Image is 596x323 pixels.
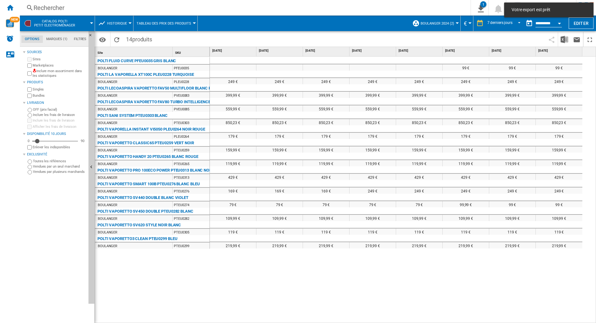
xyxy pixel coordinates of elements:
div: 219,99 € [443,242,489,248]
div: 249 € [350,78,396,84]
div: 99 € [489,64,535,71]
div: 850,23 € [396,119,442,125]
div: 159,99 € [489,146,535,153]
button: Masquer [88,31,95,304]
span: [DATE] [538,48,581,53]
div: 109,99 € [303,215,349,221]
label: Inclure les frais de livraison [33,118,86,123]
button: Editer [569,17,594,29]
div: 99,99 € [443,201,489,207]
div: 119 € [536,228,582,235]
div: BOULANGER [98,79,117,85]
div: 559,99 € [210,105,256,112]
div: BOULANGER [98,93,117,99]
div: POLTI VAPORETTO SV440 DOUBLE BLANC VIOLET [97,194,188,201]
div: 249 € [396,187,442,194]
div: 179 € [256,133,303,139]
label: Singles [33,87,86,92]
label: Afficher les frais de livraison [33,124,86,129]
div: 79 € [396,201,442,207]
div: 79 € [256,201,303,207]
div: POLTI VAPORETTO HANDY 20 PTEU0265 BLANC ROUGE [97,153,198,160]
div: Rechercher [34,3,454,12]
div: [DATE] [351,47,396,55]
div: PTEU0274 [173,201,210,208]
div: 109,99 € [443,215,489,221]
div: 159,99 € [256,146,303,153]
div: 429 € [443,174,489,180]
md-select: REPORTS.WIZARD.STEPS.REPORT.STEPS.REPORT_OPTIONS.PERIOD: 7 derniers jours [487,18,523,29]
div: POLTI VAPORETTO PRO 100ECO POWER PTEU0313 BLANC NOIR [97,167,210,174]
div: 559,99 € [536,105,582,112]
div: 219,99 € [536,242,582,248]
label: Enlever les indisponibles [33,145,86,150]
div: 7 derniers jours [487,21,512,25]
div: POLTI VAPORETTO3 CLEAN PTEU0299 BLEU [97,235,177,242]
button: Open calendar [554,17,565,28]
span: Site [97,51,103,54]
div: 119 € [396,228,442,235]
div: BOULANGER [98,106,117,113]
label: Sites [33,57,86,62]
div: PTEU0259 [173,147,210,153]
div: PLEU0264 [173,133,210,139]
div: 429 € [536,174,582,180]
md-menu: Currency [461,16,473,31]
div: 179 € [396,133,442,139]
button: Plein écran [584,32,596,47]
div: BOULANGER [98,147,117,154]
div: 119 € [489,228,535,235]
div: 79 € [303,201,349,207]
div: 249 € [443,187,489,194]
div: 179 € [489,133,535,139]
div: BOULANGER [98,229,117,236]
input: Vendues par plusieurs marchands [28,170,32,174]
input: Vendues par un seul marchand [28,165,32,169]
div: 169 € [210,187,256,194]
div: 119,99 € [396,160,442,166]
div: 159,99 € [443,146,489,153]
div: PVEU0085 [173,106,210,112]
div: 109,99 € [489,215,535,221]
span: Votre export est prêt [510,7,588,13]
input: Toutes les références [28,159,32,164]
input: Inclure les frais de livraison [28,113,32,118]
label: Vendues par un seul marchand [33,164,86,169]
div: Boulanger 2024 (2) [412,16,457,31]
label: Marketplaces [33,63,86,68]
div: 399,99 € [256,92,303,98]
button: Historique [107,16,130,31]
md-tab-item: Filtres [70,35,90,43]
input: Afficher les frais de livraison [27,145,32,150]
div: 0 [26,139,31,143]
div: PVEU0083 [173,92,210,98]
div: 79 € [210,201,256,207]
div: 249 € [303,78,349,84]
div: [DATE] [211,47,256,55]
div: 559,99 € [350,105,396,112]
div: 399,99 € [396,92,442,98]
button: Masquer [88,31,96,42]
div: [DATE] [258,47,303,55]
input: Singles [27,87,32,92]
div: 119 € [210,228,256,235]
div: 159,99 € [396,146,442,153]
label: Inclure les frais de livraison [33,113,86,117]
div: 119 € [303,228,349,235]
span: [DATE] [352,48,395,53]
div: 219,99 € [396,242,442,248]
div: 119,99 € [303,160,349,166]
div: 159,99 € [350,146,396,153]
div: 219,99 € [303,242,349,248]
button: Partager ce bookmark avec d'autres [545,32,558,47]
div: POLTI LECOASPIRA VAPORETTO FAV50 MULTIFLOOR BLANC ROUGE [97,85,210,92]
div: 559,99 € [256,105,303,112]
div: 179 € [350,133,396,139]
div: 159,99 € [536,146,582,153]
div: POLTI VAPORETTO SV620 STYLE NOIR BLANC [97,221,181,229]
div: 109,99 € [256,215,303,221]
div: 109,99 € [396,215,442,221]
div: BOULANGER [98,161,117,167]
div: 219,99 € [489,242,535,248]
label: Toutes les références [33,159,86,164]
